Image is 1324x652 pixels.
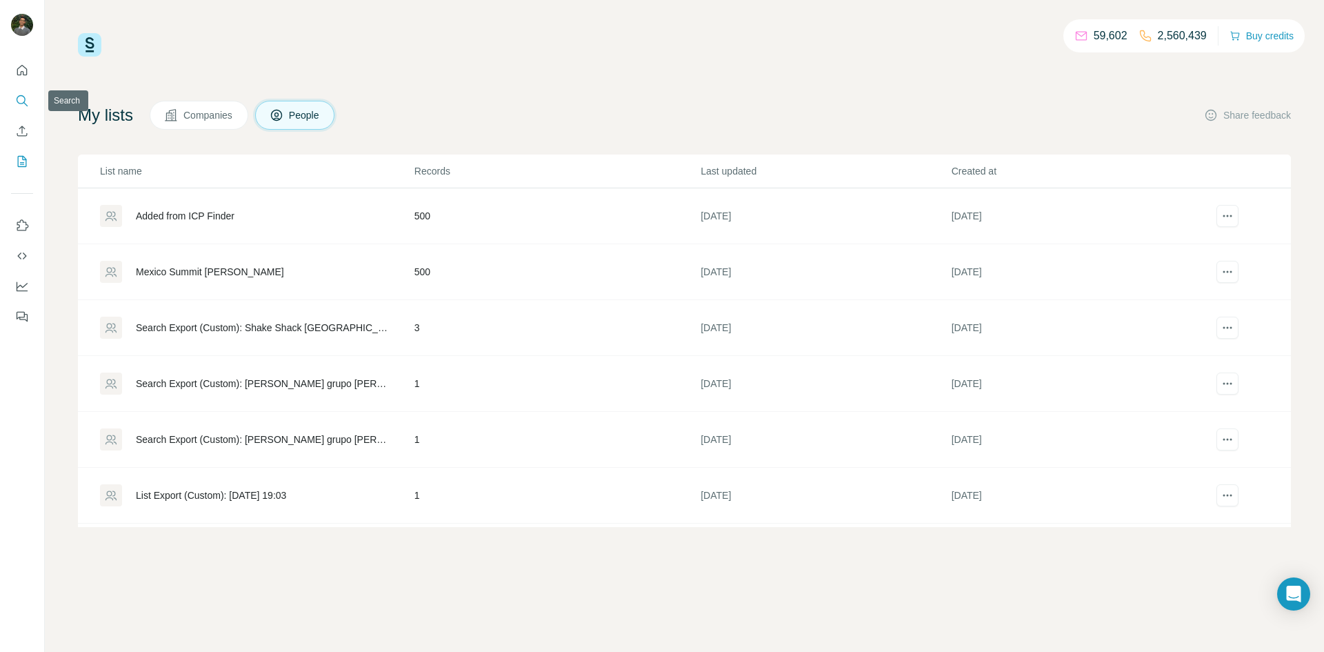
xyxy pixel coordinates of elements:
div: Search Export (Custom): [PERSON_NAME] grupo [PERSON_NAME] - [DATE] 16:52 [136,377,391,391]
td: 1 [414,356,700,412]
button: Search [11,88,33,113]
img: Surfe Logo [78,33,101,57]
button: actions [1216,261,1238,283]
p: Records [414,164,699,178]
td: [DATE] [951,244,1201,300]
button: Buy credits [1230,26,1294,46]
button: Feedback [11,304,33,329]
p: 59,602 [1094,28,1127,44]
td: [DATE] [951,300,1201,356]
p: List name [100,164,413,178]
div: Search Export (Custom): [PERSON_NAME] grupo [PERSON_NAME] - [DATE] 16:51 [136,433,391,446]
td: [DATE] [700,468,950,524]
div: List Export (Custom): [DATE] 19:03 [136,488,286,502]
button: Use Surfe on LinkedIn [11,213,33,238]
h4: My lists [78,104,133,126]
p: Last updated [701,164,950,178]
td: 1 [414,412,700,468]
p: 2,560,439 [1158,28,1207,44]
button: Share feedback [1204,108,1291,122]
span: People [289,108,321,122]
img: Avatar [11,14,33,36]
td: [DATE] [951,188,1201,244]
div: Mexico Summit [PERSON_NAME] [136,265,284,279]
div: Added from ICP Finder [136,209,234,223]
span: Companies [183,108,234,122]
button: actions [1216,428,1238,451]
td: [DATE] [700,300,950,356]
button: Quick start [11,58,33,83]
td: 3 [414,300,700,356]
button: actions [1216,373,1238,395]
td: [DATE] [951,412,1201,468]
p: Created at [952,164,1201,178]
td: [DATE] [951,356,1201,412]
button: actions [1216,484,1238,506]
td: 500 [414,188,700,244]
div: Search Export (Custom): Shake Shack [GEOGRAPHIC_DATA] - [DATE] 13:42 [136,321,391,335]
button: Enrich CSV [11,119,33,144]
td: 500 [414,244,700,300]
td: [DATE] [700,244,950,300]
button: actions [1216,317,1238,339]
td: 1 [414,468,700,524]
button: My lists [11,149,33,174]
td: [DATE] [951,468,1201,524]
button: Dashboard [11,274,33,299]
td: [DATE] [700,412,950,468]
button: actions [1216,205,1238,227]
td: [DATE] [700,188,950,244]
td: [DATE] [700,356,950,412]
div: Open Intercom Messenger [1277,577,1310,611]
button: Use Surfe API [11,244,33,268]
